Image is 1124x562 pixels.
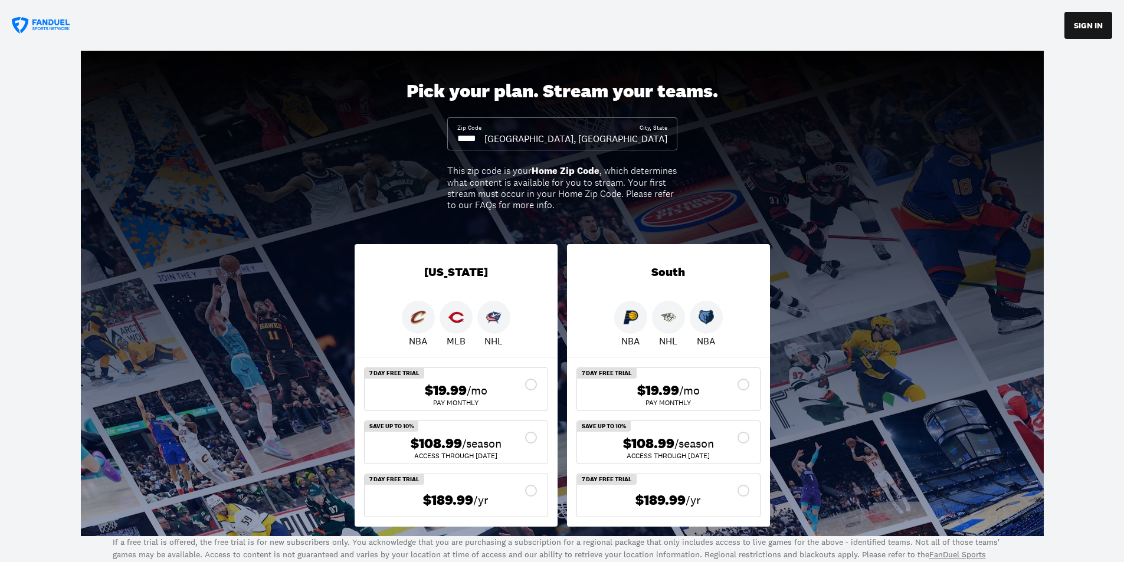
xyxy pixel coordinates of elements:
span: /mo [679,382,700,399]
span: /yr [473,492,489,508]
div: [GEOGRAPHIC_DATA], [GEOGRAPHIC_DATA] [484,132,667,145]
b: Home Zip Code [532,165,599,177]
div: 7 Day Free Trial [577,474,637,485]
p: NHL [659,334,677,348]
div: Pay Monthly [586,399,751,406]
div: ACCESS THROUGH [DATE] [374,452,538,459]
span: /yr [686,492,701,508]
div: Pay Monthly [374,399,538,406]
span: $189.99 [635,492,686,509]
p: MLB [447,334,466,348]
span: $19.99 [425,382,467,399]
span: $108.99 [411,435,462,452]
div: This zip code is your , which determines what content is available for you to stream. Your first ... [447,165,677,211]
div: Pick your plan. Stream your teams. [407,80,718,103]
img: Pacers [623,310,638,325]
p: NBA [697,334,715,348]
div: ACCESS THROUGH [DATE] [586,452,751,459]
div: South [567,244,770,301]
div: City, State [640,124,667,132]
span: $19.99 [637,382,679,399]
img: Reds [448,310,464,325]
p: NBA [621,334,640,348]
div: Zip Code [457,124,481,132]
span: $189.99 [423,492,473,509]
div: 7 Day Free Trial [577,368,637,379]
span: $108.99 [623,435,674,452]
img: Predators [661,310,676,325]
div: 7 Day Free Trial [365,474,424,485]
p: NHL [484,334,503,348]
p: NBA [409,334,427,348]
div: Save Up To 10% [365,421,418,432]
button: SIGN IN [1064,12,1112,39]
img: Grizzlies [699,310,714,325]
div: Save Up To 10% [577,421,631,432]
div: 7 Day Free Trial [365,368,424,379]
span: /mo [467,382,487,399]
div: [US_STATE] [355,244,558,301]
span: /season [674,435,714,452]
span: /season [462,435,502,452]
img: Blue Jackets [486,310,502,325]
img: Cavaliers [411,310,426,325]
